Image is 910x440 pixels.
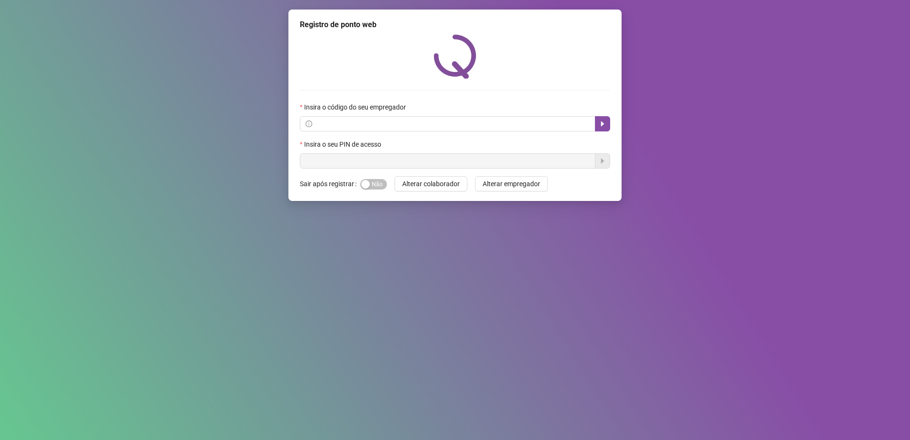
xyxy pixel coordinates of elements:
[300,176,360,191] label: Sair após registrar
[402,179,460,189] span: Alterar colaborador
[475,176,548,191] button: Alterar empregador
[599,120,606,128] span: caret-right
[306,120,312,127] span: info-circle
[483,179,540,189] span: Alterar empregador
[300,102,412,112] label: Insira o código do seu empregador
[300,139,387,150] label: Insira o seu PIN de acesso
[395,176,467,191] button: Alterar colaborador
[300,19,610,30] div: Registro de ponto web
[434,34,476,79] img: QRPoint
